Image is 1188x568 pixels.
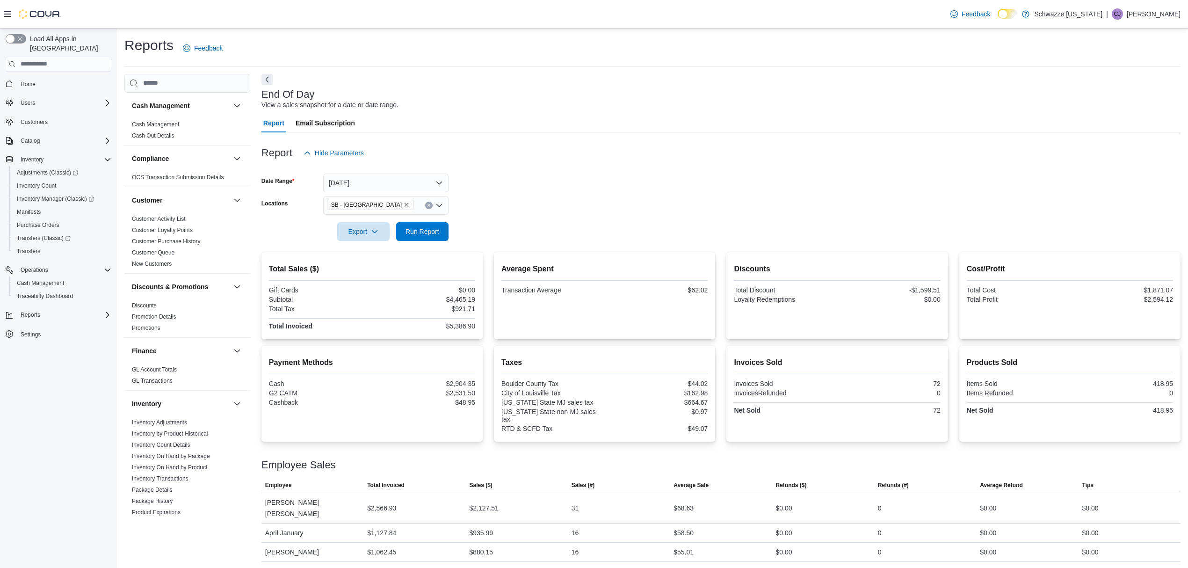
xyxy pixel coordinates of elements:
[13,219,111,231] span: Purchase Orders
[13,277,68,289] a: Cash Management
[2,77,115,91] button: Home
[21,99,35,107] span: Users
[132,282,230,291] button: Discounts & Promotions
[1082,546,1099,558] div: $0.00
[967,357,1173,368] h2: Products Sold
[17,79,39,90] a: Home
[367,502,396,514] div: $2,566.93
[607,380,708,387] div: $44.02
[132,497,173,505] span: Package History
[269,357,475,368] h2: Payment Methods
[501,263,708,275] h2: Average Spent
[124,213,250,273] div: Customer
[132,366,177,373] span: GL Account Totals
[13,246,44,257] a: Transfers
[9,290,115,303] button: Traceabilty Dashboard
[269,296,370,303] div: Subtotal
[839,389,941,397] div: 0
[13,246,111,257] span: Transfers
[17,154,111,165] span: Inventory
[269,305,370,313] div: Total Tax
[404,202,409,208] button: Remove SB - Louisville from selection in this group
[6,73,111,365] nav: Complex example
[132,174,224,181] span: OCS Transaction Submission Details
[2,263,115,277] button: Operations
[1106,8,1108,20] p: |
[734,296,835,303] div: Loyalty Redemptions
[17,135,43,146] button: Catalog
[367,481,405,489] span: Total Invoiced
[269,389,370,397] div: G2 CATM
[261,493,363,523] div: [PERSON_NAME] [PERSON_NAME]
[13,233,74,244] a: Transfers (Classic)
[21,156,43,163] span: Inventory
[406,227,439,236] span: Run Report
[967,380,1068,387] div: Items Sold
[734,407,761,414] strong: Net Sold
[13,167,82,178] a: Adjustments (Classic)
[269,263,475,275] h2: Total Sales ($)
[17,117,51,128] a: Customers
[132,238,201,245] a: Customer Purchase History
[132,453,210,459] a: Inventory On Hand by Package
[132,464,207,471] span: Inventory On Hand by Product
[132,509,181,516] span: Product Expirations
[501,425,603,432] div: RTD & SCFD Tax
[374,322,475,330] div: $5,386.90
[469,481,492,489] span: Sales ($)
[132,196,230,205] button: Customer
[26,34,111,53] span: Load All Apps in [GEOGRAPHIC_DATA]
[261,524,363,542] div: April January
[501,357,708,368] h2: Taxes
[261,100,398,110] div: View a sales snapshot for a date or date range.
[13,219,63,231] a: Purchase Orders
[17,135,111,146] span: Catalog
[962,9,990,19] span: Feedback
[501,408,603,423] div: [US_STATE] State non-MJ sales tax
[734,389,835,397] div: InvoicesRefunded
[776,546,792,558] div: $0.00
[21,80,36,88] span: Home
[132,346,157,356] h3: Finance
[1072,380,1173,387] div: 418.95
[132,313,176,320] span: Promotion Details
[132,196,162,205] h3: Customer
[13,180,60,191] a: Inventory Count
[9,277,115,290] button: Cash Management
[1127,8,1181,20] p: [PERSON_NAME]
[17,169,78,176] span: Adjustments (Classic)
[9,166,115,179] a: Adjustments (Classic)
[17,182,57,189] span: Inventory Count
[132,215,186,223] span: Customer Activity List
[21,118,48,126] span: Customers
[343,222,384,241] span: Export
[132,377,173,385] span: GL Transactions
[878,502,882,514] div: 0
[132,442,190,448] a: Inventory Count Details
[17,195,94,203] span: Inventory Manager (Classic)
[2,134,115,147] button: Catalog
[17,116,111,128] span: Customers
[13,291,111,302] span: Traceabilty Dashboard
[261,74,273,85] button: Next
[132,282,208,291] h3: Discounts & Promotions
[17,154,47,165] button: Inventory
[17,309,44,320] button: Reports
[132,260,172,268] span: New Customers
[17,309,111,320] span: Reports
[2,153,115,166] button: Inventory
[674,481,709,489] span: Average Sale
[13,206,111,218] span: Manifests
[13,193,98,204] a: Inventory Manager (Classic)
[132,475,188,482] span: Inventory Transactions
[21,137,40,145] span: Catalog
[132,154,169,163] h3: Compliance
[17,292,73,300] span: Traceabilty Dashboard
[17,97,39,109] button: Users
[132,261,172,267] a: New Customers
[179,39,226,58] a: Feedback
[132,430,208,437] a: Inventory by Product Historical
[9,245,115,258] button: Transfers
[374,399,475,406] div: $48.95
